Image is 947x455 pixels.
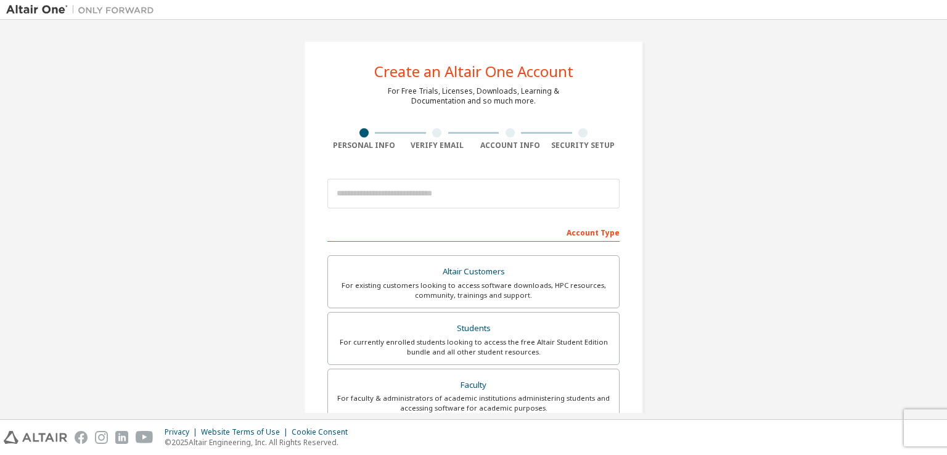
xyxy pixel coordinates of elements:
[165,427,201,437] div: Privacy
[401,141,474,150] div: Verify Email
[335,263,612,281] div: Altair Customers
[201,427,292,437] div: Website Terms of Use
[335,377,612,394] div: Faculty
[327,141,401,150] div: Personal Info
[327,222,620,242] div: Account Type
[335,320,612,337] div: Students
[292,427,355,437] div: Cookie Consent
[75,431,88,444] img: facebook.svg
[115,431,128,444] img: linkedin.svg
[547,141,620,150] div: Security Setup
[6,4,160,16] img: Altair One
[473,141,547,150] div: Account Info
[388,86,559,106] div: For Free Trials, Licenses, Downloads, Learning & Documentation and so much more.
[335,337,612,357] div: For currently enrolled students looking to access the free Altair Student Edition bundle and all ...
[4,431,67,444] img: altair_logo.svg
[335,281,612,300] div: For existing customers looking to access software downloads, HPC resources, community, trainings ...
[95,431,108,444] img: instagram.svg
[335,393,612,413] div: For faculty & administrators of academic institutions administering students and accessing softwa...
[165,437,355,448] p: © 2025 Altair Engineering, Inc. All Rights Reserved.
[136,431,154,444] img: youtube.svg
[374,64,573,79] div: Create an Altair One Account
